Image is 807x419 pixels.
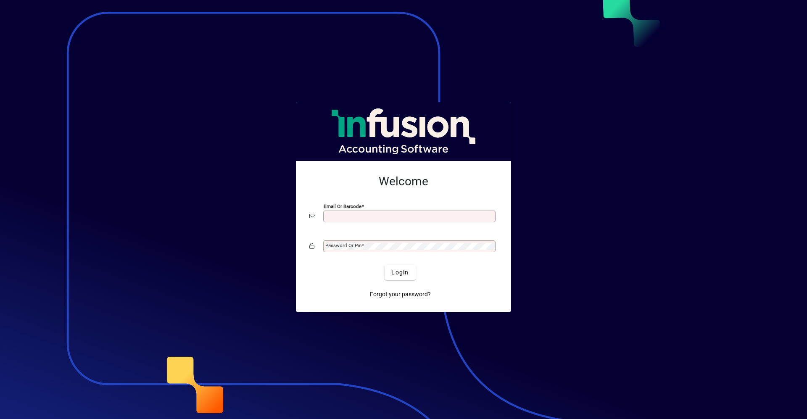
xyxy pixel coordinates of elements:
[367,287,434,302] a: Forgot your password?
[309,174,498,189] h2: Welcome
[325,242,361,248] mat-label: Password or Pin
[385,265,415,280] button: Login
[391,268,409,277] span: Login
[370,290,431,299] span: Forgot your password?
[324,203,361,209] mat-label: Email or Barcode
